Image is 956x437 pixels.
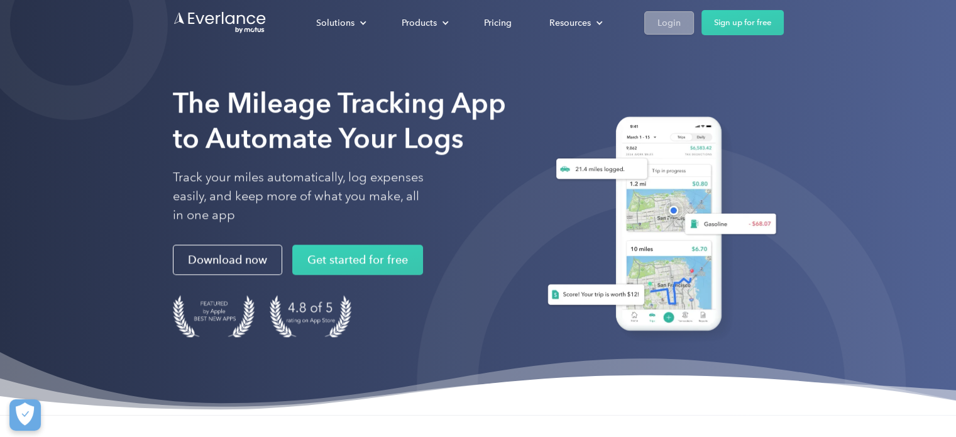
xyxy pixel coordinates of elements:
[316,15,354,31] div: Solutions
[532,107,784,345] img: Everlance, mileage tracker app, expense tracking app
[173,86,506,155] strong: The Mileage Tracking App to Automate Your Logs
[9,399,41,431] button: Cookies Settings
[292,245,423,275] a: Get started for free
[701,10,784,35] a: Sign up for free
[644,11,694,35] a: Login
[173,168,424,224] p: Track your miles automatically, log expenses easily, and keep more of what you make, all in one app
[304,12,376,34] div: Solutions
[173,295,255,337] img: Badge for Featured by Apple Best New Apps
[402,15,437,31] div: Products
[657,15,681,31] div: Login
[549,15,591,31] div: Resources
[270,295,351,337] img: 4.9 out of 5 stars on the app store
[173,11,267,35] a: Go to homepage
[173,245,282,275] a: Download now
[471,12,524,34] a: Pricing
[389,12,459,34] div: Products
[484,15,512,31] div: Pricing
[537,12,613,34] div: Resources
